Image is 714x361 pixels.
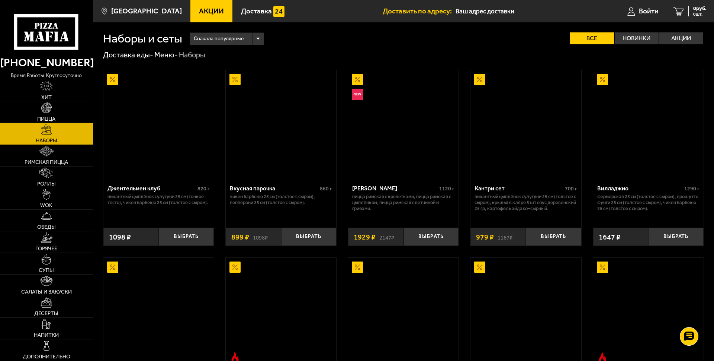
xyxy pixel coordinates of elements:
[154,50,178,59] a: Меню-
[593,70,704,179] a: АкционныйВилладжио
[348,70,459,179] a: АкционныйНовинкаМама Миа
[36,138,57,143] span: Наборы
[474,74,485,85] img: Акционный
[456,4,598,18] span: улица Академика Павлова, 14к2
[37,224,56,230] span: Обеды
[639,7,659,15] span: Войти
[597,74,608,85] img: Акционный
[684,186,699,192] span: 1290 г
[107,194,210,206] p: Пикантный цыплёнок сулугуни 25 см (тонкое тесто), Чикен Барбекю 25 см (толстое с сыром).
[470,70,581,179] a: АкционныйКантри сет
[230,194,332,206] p: Чикен Барбекю 25 см (толстое с сыром), Пепперони 25 см (толстое с сыром).
[179,50,205,60] div: Наборы
[456,4,598,18] input: Ваш адрес доставки
[352,185,437,192] div: [PERSON_NAME]
[693,6,707,11] span: 0 руб.
[597,262,608,273] img: Акционный
[241,7,272,15] span: Доставка
[197,186,210,192] span: 820 г
[379,233,394,241] s: 2147 ₽
[693,12,707,16] span: 0 шт.
[158,228,214,246] button: Выбрать
[111,7,182,15] span: [GEOGRAPHIC_DATA]
[39,267,54,273] span: Супы
[103,50,153,59] a: Доставка еды-
[615,32,659,44] label: Новинки
[526,228,581,246] button: Выбрать
[648,228,704,246] button: Выбрать
[476,233,494,241] span: 979 ₽
[199,7,224,15] span: Акции
[354,233,376,241] span: 1929 ₽
[273,6,284,17] img: 15daf4d41897b9f0e9f617042186c801.svg
[597,194,699,212] p: Фермерская 25 см (толстое с сыром), Прошутто Фунги 25 см (толстое с сыром), Чикен Барбекю 25 см (...
[474,262,485,273] img: Акционный
[320,186,332,192] span: 860 г
[226,70,336,179] a: АкционныйВкусная парочка
[498,233,512,241] s: 1167 ₽
[229,74,241,85] img: Акционный
[383,7,456,15] span: Доставить по адресу:
[231,233,249,241] span: 899 ₽
[194,32,244,46] span: Сначала популярные
[107,185,196,192] div: Джентельмен клуб
[659,32,703,44] label: Акции
[40,203,52,208] span: WOK
[37,181,56,187] span: Роллы
[107,74,118,85] img: Акционный
[281,228,337,246] button: Выбрать
[41,95,52,100] span: Хит
[34,311,58,316] span: Десерты
[34,332,59,338] span: Напитки
[439,186,454,192] span: 1120 г
[253,233,268,241] s: 1098 ₽
[403,228,459,246] button: Выбрать
[103,32,182,44] h1: Наборы и сеты
[103,70,214,179] a: АкционныйДжентельмен клуб
[37,116,55,122] span: Пицца
[230,185,318,192] div: Вкусная парочка
[570,32,614,44] label: Все
[352,74,363,85] img: Акционный
[352,89,363,100] img: Новинка
[109,233,131,241] span: 1098 ₽
[475,185,563,192] div: Кантри сет
[35,246,57,251] span: Горячее
[352,262,363,273] img: Акционный
[597,185,682,192] div: Вилладжио
[565,186,577,192] span: 700 г
[21,289,72,295] span: Салаты и закуски
[599,233,621,241] span: 1647 ₽
[229,262,241,273] img: Акционный
[23,354,70,360] span: Дополнительно
[475,194,577,212] p: Пикантный цыплёнок сулугуни 25 см (толстое с сыром), крылья в кляре 5 шт соус деревенский 25 гр, ...
[352,194,454,212] p: Пицца Римская с креветками, Пицца Римская с цыплёнком, Пицца Римская с ветчиной и грибами.
[107,262,118,273] img: Акционный
[25,159,68,165] span: Римская пицца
